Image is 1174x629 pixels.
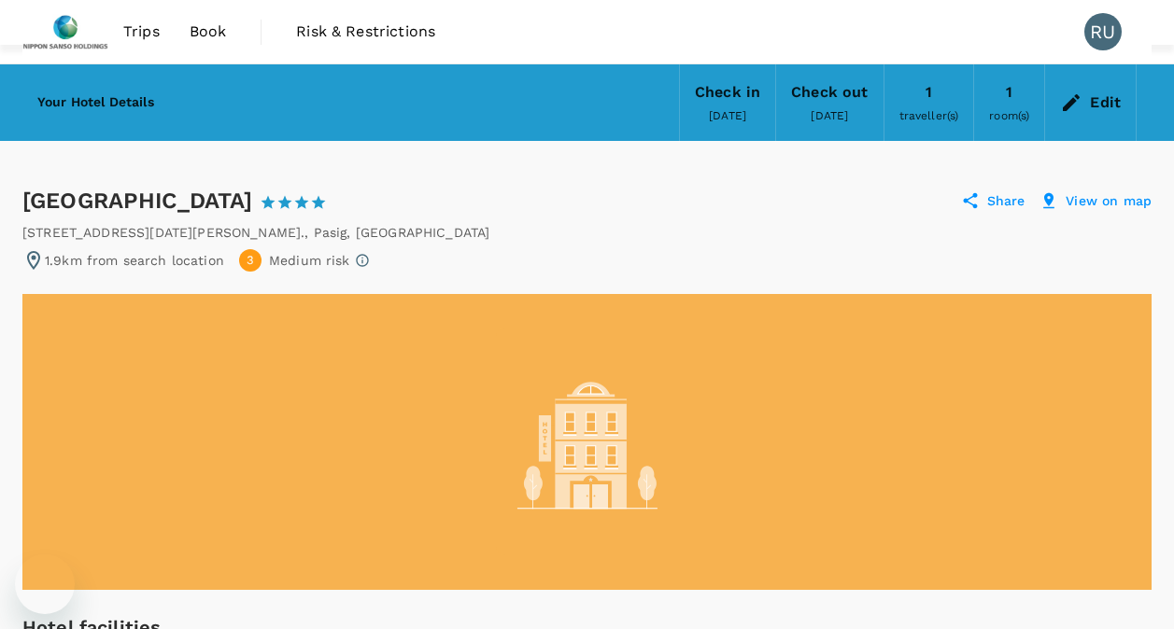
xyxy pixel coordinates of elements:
[296,21,435,43] span: Risk & Restrictions
[791,79,868,105] div: Check out
[22,186,344,216] div: [GEOGRAPHIC_DATA]
[811,109,848,122] span: [DATE]
[1006,79,1012,105] div: 1
[709,109,746,122] span: [DATE]
[926,79,932,105] div: 1
[190,21,227,43] span: Book
[22,11,108,52] img: Nippon Sanso Holdings Singapore Pte Ltd
[123,21,160,43] span: Trips
[899,109,959,122] span: traveller(s)
[22,223,489,242] div: [STREET_ADDRESS][DATE][PERSON_NAME]. , Pasig , [GEOGRAPHIC_DATA]
[989,109,1029,122] span: room(s)
[1084,13,1122,50] div: RU
[37,92,154,113] h6: Your Hotel Details
[1066,191,1152,210] p: View on map
[695,79,760,105] div: Check in
[269,251,350,270] p: Medium risk
[1090,90,1121,116] div: Edit
[987,191,1025,210] p: Share
[45,251,224,270] p: 1.9km from search location
[15,554,75,614] iframe: Button to launch messaging window
[247,252,254,270] span: 3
